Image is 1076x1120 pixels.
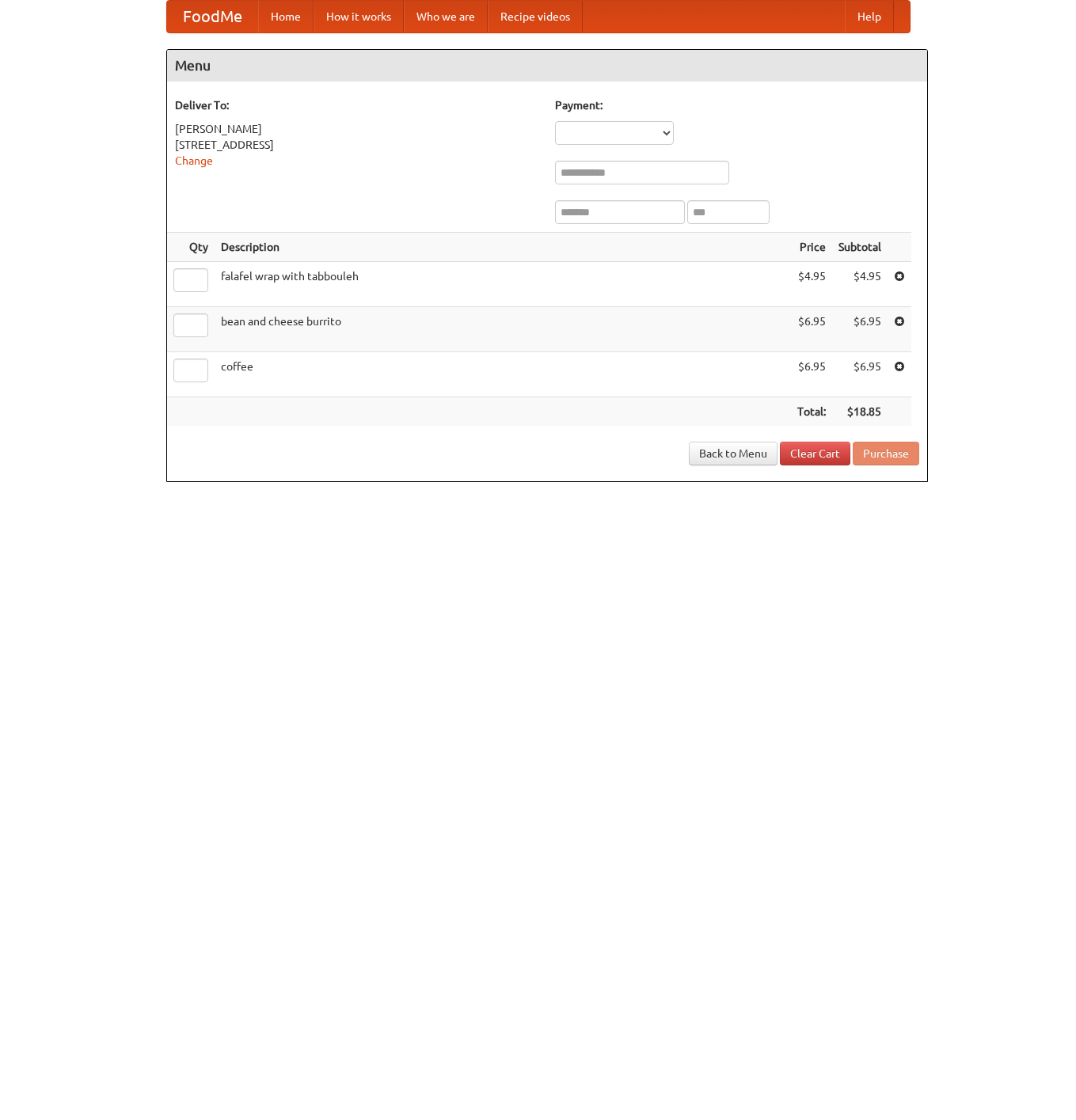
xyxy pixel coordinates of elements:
[832,397,888,427] th: $18.85
[555,97,919,113] h5: Payment:
[832,233,888,262] th: Subtotal
[258,1,314,32] a: Home
[791,307,832,352] td: $6.95
[215,307,791,352] td: bean and cheese burrito
[175,137,539,153] div: [STREET_ADDRESS]
[488,1,583,32] a: Recipe videos
[404,1,488,32] a: Who we are
[791,397,832,427] th: Total:
[175,154,213,167] a: Change
[832,262,888,307] td: $4.95
[791,233,832,262] th: Price
[167,233,215,262] th: Qty
[175,97,539,113] h5: Deliver To:
[215,233,791,262] th: Description
[832,352,888,397] td: $6.95
[832,307,888,352] td: $6.95
[314,1,404,32] a: How it works
[175,121,539,137] div: [PERSON_NAME]
[167,50,927,82] h4: Menu
[215,352,791,397] td: coffee
[780,442,850,465] a: Clear Cart
[791,262,832,307] td: $4.95
[853,442,919,465] button: Purchase
[167,1,258,32] a: FoodMe
[791,352,832,397] td: $6.95
[215,262,791,307] td: falafel wrap with tabbouleh
[845,1,894,32] a: Help
[689,442,778,465] a: Back to Menu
